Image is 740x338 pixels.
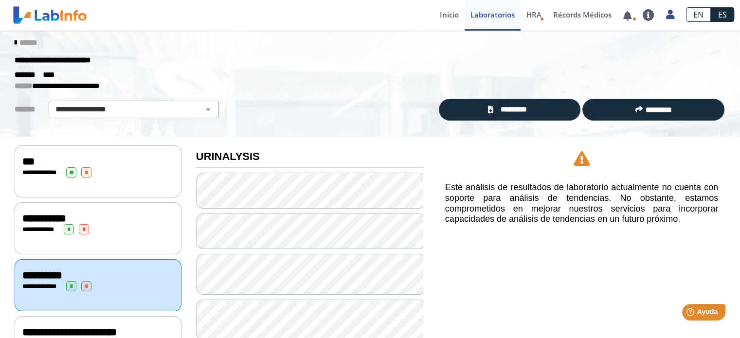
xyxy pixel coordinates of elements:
a: EN [686,7,711,22]
a: ES [711,7,734,22]
h5: Este análisis de resultados de laboratorio actualmente no cuenta con soporte para análisis de ten... [445,182,718,224]
b: URINALYSIS [196,150,260,162]
span: HRA [526,10,541,19]
iframe: Help widget launcher [653,300,729,327]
